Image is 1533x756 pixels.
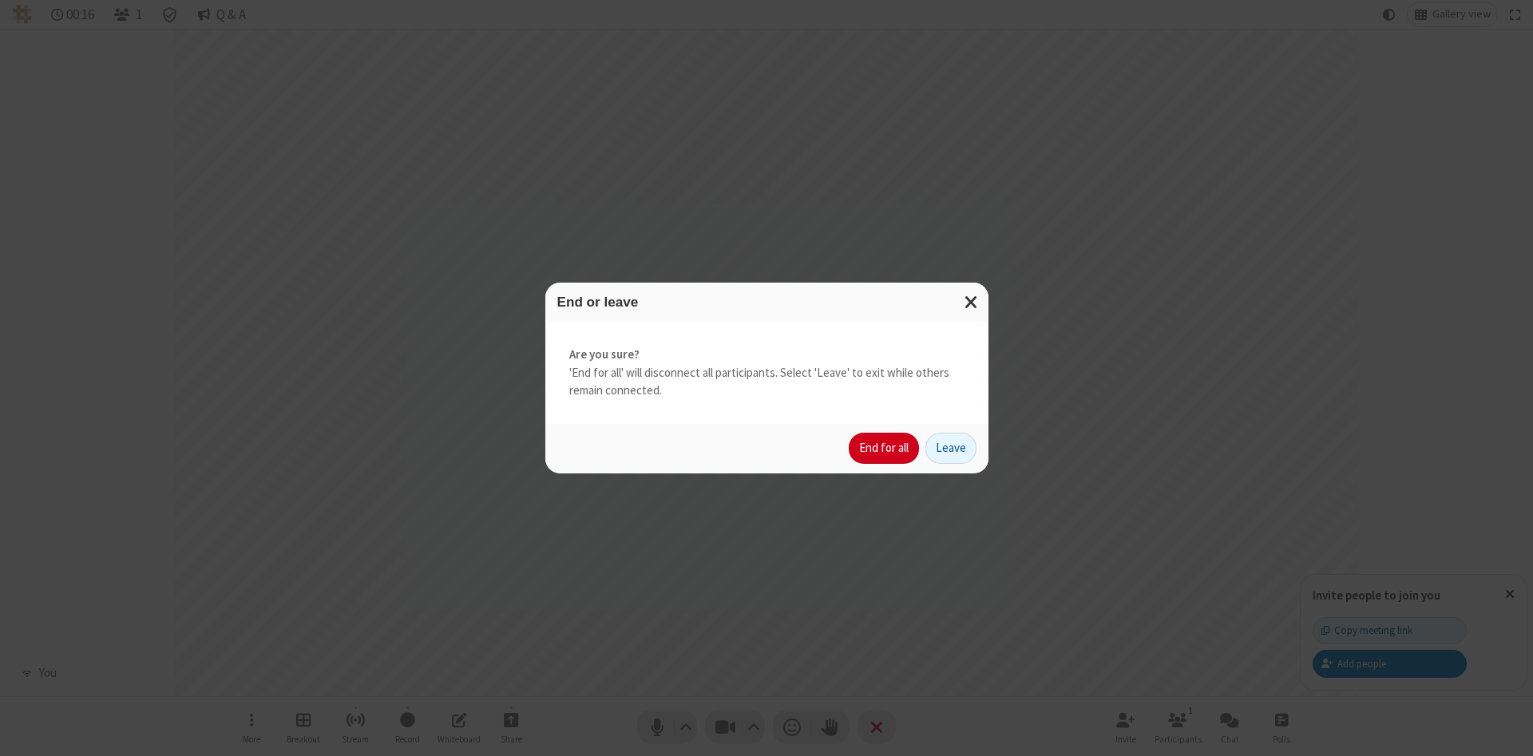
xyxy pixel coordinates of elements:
button: End for all [849,433,919,465]
button: Leave [925,433,976,465]
button: Close modal [955,283,988,322]
div: 'End for all' will disconnect all participants. Select 'Leave' to exit while others remain connec... [545,322,988,424]
h3: End or leave [557,295,976,310]
strong: Are you sure? [569,346,965,364]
